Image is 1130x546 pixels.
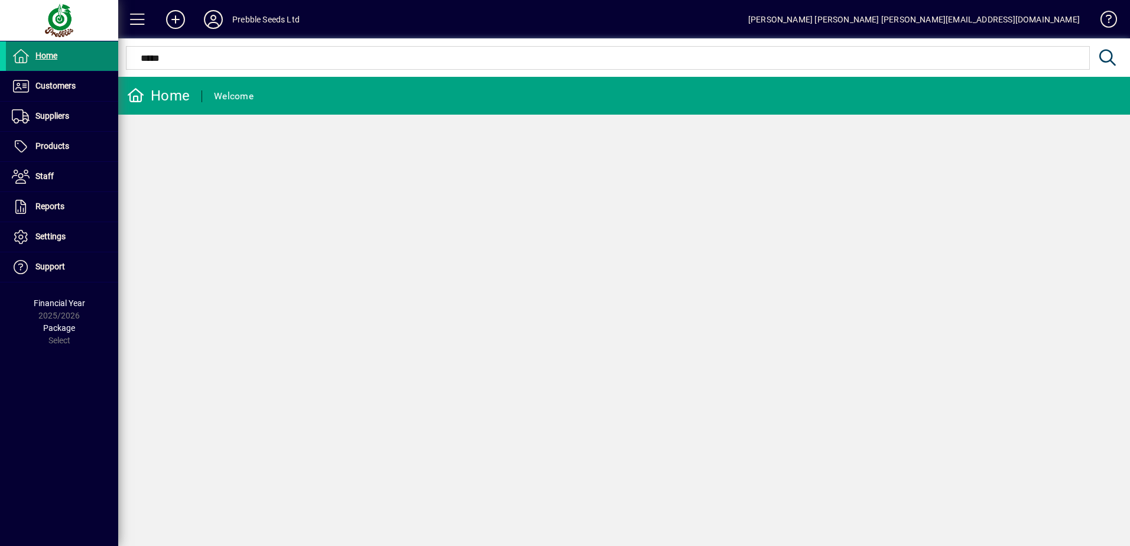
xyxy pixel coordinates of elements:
span: Customers [35,81,76,90]
a: Knowledge Base [1092,2,1115,41]
a: Settings [6,222,118,252]
a: Products [6,132,118,161]
span: Package [43,323,75,333]
a: Customers [6,71,118,101]
div: Welcome [214,87,254,106]
span: Staff [35,171,54,181]
a: Reports [6,192,118,222]
a: Staff [6,162,118,191]
span: Suppliers [35,111,69,121]
div: Home [127,86,190,105]
span: Financial Year [34,298,85,308]
span: Home [35,51,57,60]
a: Suppliers [6,102,118,131]
span: Products [35,141,69,151]
div: [PERSON_NAME] [PERSON_NAME] [PERSON_NAME][EMAIL_ADDRESS][DOMAIN_NAME] [748,10,1080,29]
span: Settings [35,232,66,241]
a: Support [6,252,118,282]
button: Add [157,9,194,30]
span: Reports [35,201,64,211]
span: Support [35,262,65,271]
div: Prebble Seeds Ltd [232,10,300,29]
button: Profile [194,9,232,30]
